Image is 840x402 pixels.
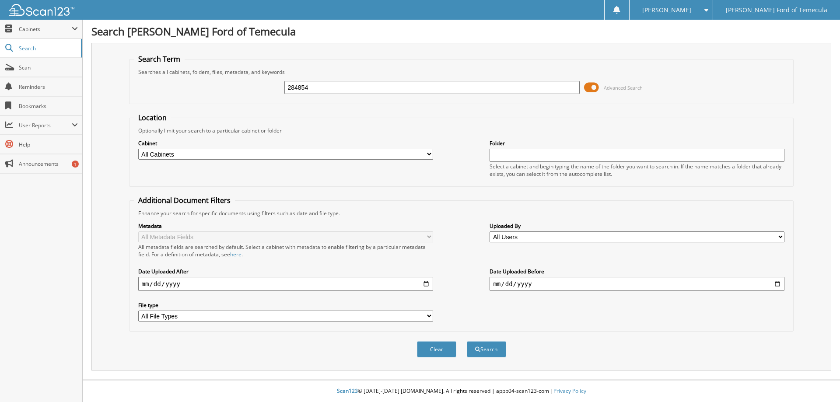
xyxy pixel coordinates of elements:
span: Cabinets [19,25,72,33]
span: User Reports [19,122,72,129]
label: File type [138,301,433,309]
div: 1 [72,161,79,168]
span: Help [19,141,78,148]
legend: Additional Document Filters [134,196,235,205]
div: Optionally limit your search to a particular cabinet or folder [134,127,789,134]
span: Advanced Search [604,84,643,91]
div: All metadata fields are searched by default. Select a cabinet with metadata to enable filtering b... [138,243,433,258]
span: [PERSON_NAME] Ford of Temecula [726,7,827,13]
legend: Search Term [134,54,185,64]
span: Bookmarks [19,102,78,110]
button: Clear [417,341,456,357]
input: start [138,277,433,291]
h1: Search [PERSON_NAME] Ford of Temecula [91,24,831,38]
label: Folder [490,140,784,147]
label: Date Uploaded Before [490,268,784,275]
div: Select a cabinet and begin typing the name of the folder you want to search in. If the name match... [490,163,784,178]
label: Metadata [138,222,433,230]
label: Cabinet [138,140,433,147]
span: Scan123 [337,387,358,395]
legend: Location [134,113,171,122]
span: Search [19,45,77,52]
label: Date Uploaded After [138,268,433,275]
span: Announcements [19,160,78,168]
input: end [490,277,784,291]
a: Privacy Policy [553,387,586,395]
span: Scan [19,64,78,71]
span: [PERSON_NAME] [642,7,691,13]
div: © [DATE]-[DATE] [DOMAIN_NAME]. All rights reserved | appb04-scan123-com | [83,381,840,402]
span: Reminders [19,83,78,91]
div: Searches all cabinets, folders, files, metadata, and keywords [134,68,789,76]
a: here [230,251,241,258]
img: scan123-logo-white.svg [9,4,74,16]
label: Uploaded By [490,222,784,230]
button: Search [467,341,506,357]
div: Enhance your search for specific documents using filters such as date and file type. [134,210,789,217]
